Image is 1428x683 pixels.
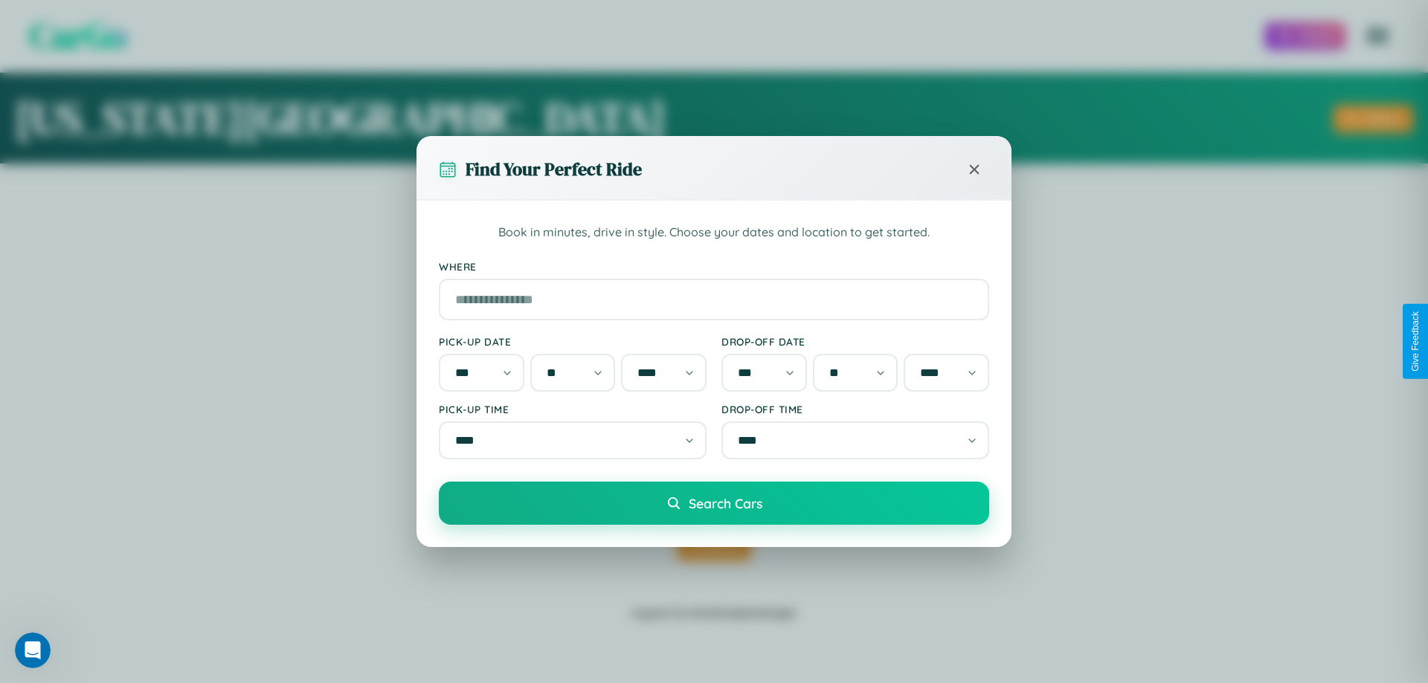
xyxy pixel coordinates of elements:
[439,223,989,242] p: Book in minutes, drive in style. Choose your dates and location to get started.
[721,403,989,415] label: Drop-off Time
[466,157,642,181] h3: Find Your Perfect Ride
[439,403,707,415] label: Pick-up Time
[721,335,989,348] label: Drop-off Date
[439,482,989,525] button: Search Cars
[439,335,707,348] label: Pick-up Date
[439,260,989,273] label: Where
[689,495,762,511] span: Search Cars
